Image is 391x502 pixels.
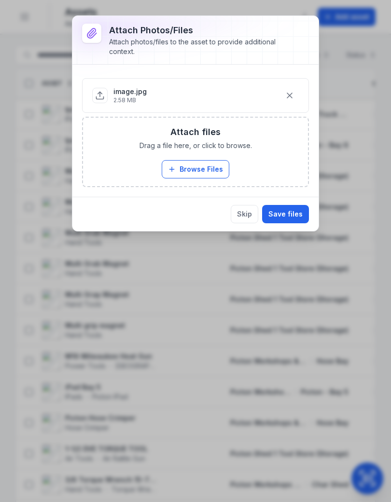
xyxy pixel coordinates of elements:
[231,205,258,223] button: Skip
[162,160,229,178] button: Browse Files
[140,141,252,150] span: Drag a file here, or click to browse.
[262,205,309,223] button: Save files
[109,37,293,56] div: Attach photos/files to the asset to provide additional context.
[170,125,221,139] h3: Attach files
[109,24,293,37] h3: Attach photos/files
[113,87,147,96] p: image.jpg
[113,96,147,104] p: 2.58 MB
